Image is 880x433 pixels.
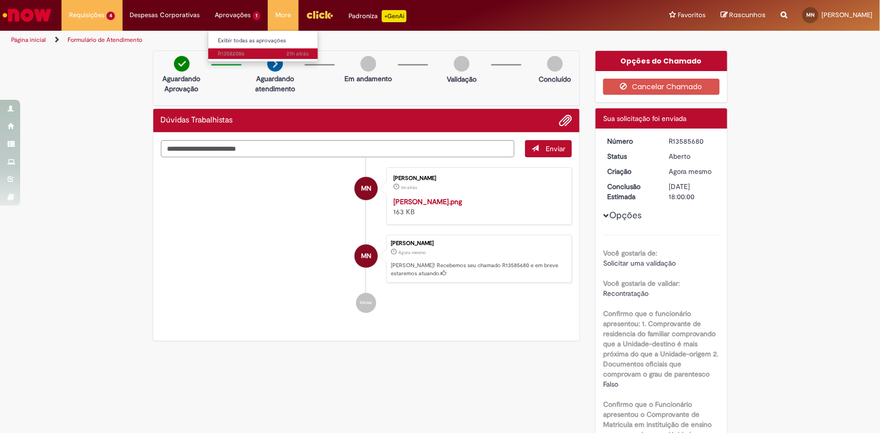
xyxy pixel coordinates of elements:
[669,151,716,161] div: Aberto
[669,167,712,176] time: 01/10/2025 12:07:30
[525,140,572,157] button: Enviar
[161,116,233,125] h2: Dúvidas Trabalhistas Histórico de tíquete
[275,10,291,20] span: More
[69,10,104,20] span: Requisições
[603,289,649,298] span: Recontratação
[603,259,676,268] span: Solicitar uma validação
[603,114,686,123] span: Sua solicitação foi enviada
[596,51,727,71] div: Opções do Chamado
[11,36,46,44] a: Página inicial
[678,10,706,20] span: Favoritos
[546,144,565,153] span: Enviar
[669,166,716,176] div: 01/10/2025 12:07:30
[391,240,566,246] div: [PERSON_NAME]
[68,36,142,44] a: Formulário de Atendimento
[253,12,261,20] span: 1
[447,74,477,84] p: Validação
[600,166,662,176] dt: Criação
[806,12,814,18] span: MN
[161,235,572,283] li: Mario Romano Neto
[669,136,716,146] div: R13585680
[287,50,309,57] time: 30/09/2025 14:52:47
[603,279,680,288] b: Você gostaria de validar:
[287,50,309,57] span: 21h atrás
[361,244,371,268] span: MN
[215,10,251,20] span: Aprovações
[1,5,53,25] img: ServiceNow
[361,56,376,72] img: img-circle-grey.png
[547,56,563,72] img: img-circle-grey.png
[603,309,718,379] b: Confirmo que o funcionário apresentou: 1. Comprovante de residencia do familiar comprovando que a...
[106,12,115,20] span: 4
[344,74,392,84] p: Em andamento
[161,140,515,157] textarea: Digite sua mensagem aqui...
[355,177,378,200] div: Mario Romano Neto
[398,250,426,256] span: Agora mesmo
[382,10,406,22] p: +GenAi
[306,7,333,22] img: click_logo_yellow_360x200.png
[401,184,417,191] span: 1m atrás
[393,197,561,217] div: 163 KB
[161,157,572,324] ul: Histórico de tíquete
[822,11,872,19] span: [PERSON_NAME]
[600,151,662,161] dt: Status
[251,74,300,94] p: Aguardando atendimento
[669,181,716,202] div: [DATE] 18:00:00
[208,35,319,46] a: Exibir todas as aprovações
[174,56,190,72] img: check-circle-green.png
[348,10,406,22] div: Padroniza
[539,74,571,84] p: Concluído
[600,181,662,202] dt: Conclusão Estimada
[8,31,579,49] ul: Trilhas de página
[603,79,720,95] button: Cancelar Chamado
[600,136,662,146] dt: Número
[157,74,206,94] p: Aguardando Aprovação
[208,30,319,62] ul: Aprovações
[208,48,319,59] a: Aberto R13582086 :
[398,250,426,256] time: 01/10/2025 12:07:30
[401,184,417,191] time: 01/10/2025 12:06:27
[393,175,561,181] div: [PERSON_NAME]
[603,380,618,389] span: Falso
[267,56,283,72] img: arrow-next.png
[559,114,572,127] button: Adicionar anexos
[669,167,712,176] span: Agora mesmo
[361,176,371,201] span: MN
[355,244,378,268] div: Mario Romano Neto
[603,249,657,258] b: Você gostaria de:
[218,50,309,58] span: R13582086
[130,10,200,20] span: Despesas Corporativas
[393,197,462,206] a: [PERSON_NAME].png
[721,11,766,20] a: Rascunhos
[729,10,766,20] span: Rascunhos
[454,56,470,72] img: img-circle-grey.png
[391,262,566,277] p: [PERSON_NAME]! Recebemos seu chamado R13585680 e em breve estaremos atuando.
